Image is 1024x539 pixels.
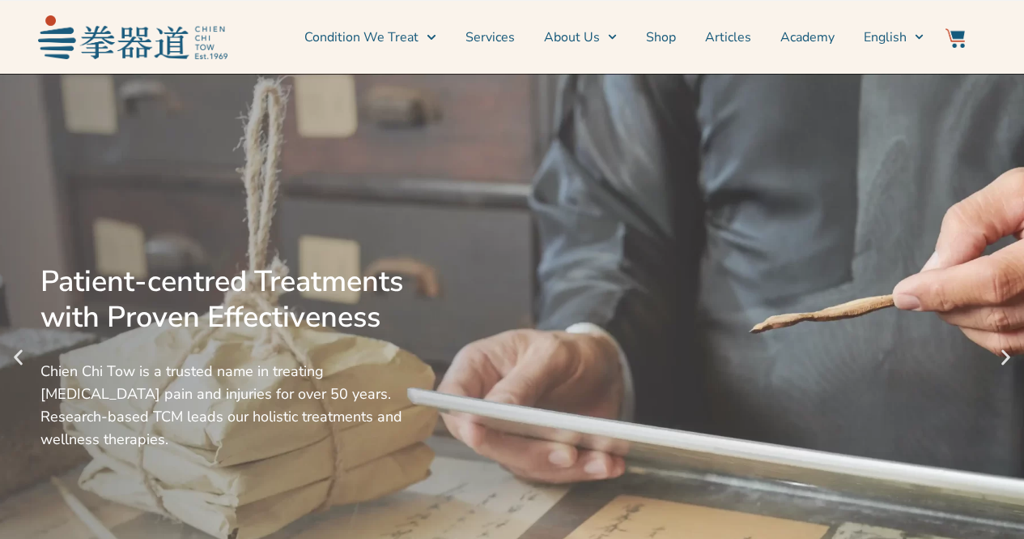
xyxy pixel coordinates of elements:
[304,17,436,58] a: Condition We Treat
[40,360,427,451] div: Chien Chi Tow is a trusted name in treating [MEDICAL_DATA] pain and injuries for over 50 years. R...
[465,17,515,58] a: Services
[705,17,751,58] a: Articles
[236,17,924,58] nav: Menu
[544,17,617,58] a: About Us
[646,17,676,58] a: Shop
[864,17,924,58] a: Switch to English
[40,264,427,336] div: Patient-centred Treatments with Proven Effectiveness
[780,17,835,58] a: Academy
[996,348,1016,368] div: Next slide
[8,348,28,368] div: Previous slide
[945,28,965,48] img: Website Icon-03
[864,28,907,47] span: English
